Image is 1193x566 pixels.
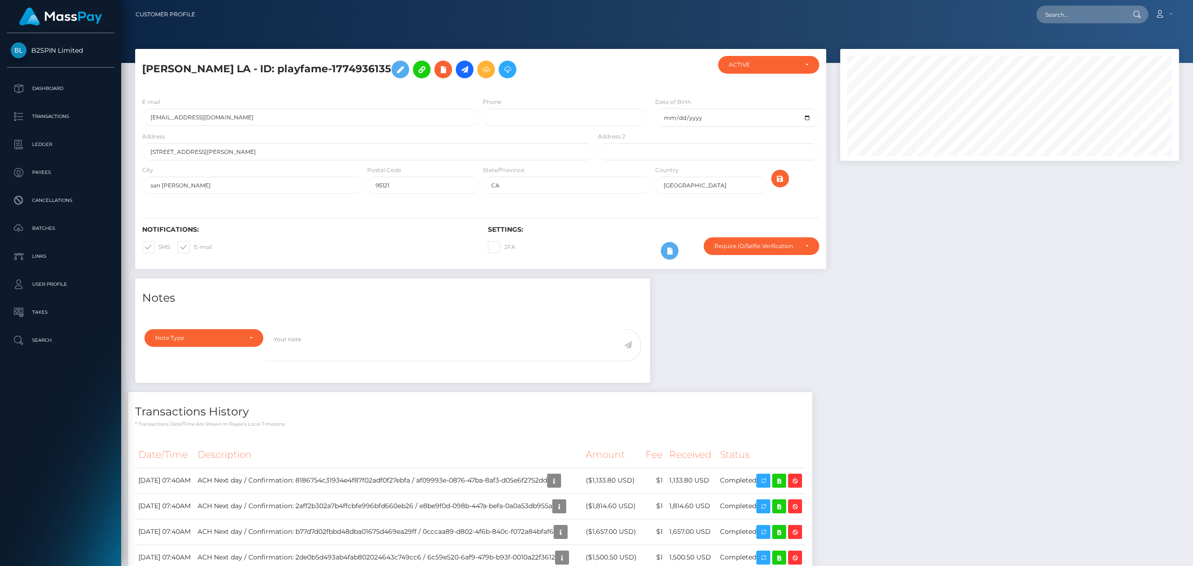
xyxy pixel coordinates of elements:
th: Date/Time [135,442,194,468]
h4: Notes [142,290,643,306]
label: 2FA [488,241,515,253]
a: Customer Profile [136,5,195,24]
p: Cancellations [11,193,110,207]
td: ($1,657.00 USD) [583,519,642,545]
td: 1,657.00 USD [666,519,717,545]
p: Dashboard [11,82,110,96]
a: Transactions [7,105,114,128]
td: ($1,133.80 USD) [583,468,642,493]
div: ACTIVE [729,61,798,69]
div: Require ID/Selfie Verification [714,242,798,250]
button: ACTIVE [718,56,819,74]
a: Dashboard [7,77,114,100]
a: Initiate Payout [456,61,473,78]
td: Completed [717,519,805,545]
td: [DATE] 07:40AM [135,519,194,545]
label: E-mail [178,241,212,253]
td: ACH Next day / Confirmation: 8186754c31934e4f87f02adf0f27ebfa / af09993e-0876-47ba-8af3-d05e6f2752dd [194,468,583,493]
p: * Transactions date/time are shown in payee's local timezone [135,421,805,428]
p: Batches [11,221,110,235]
td: [DATE] 07:40AM [135,493,194,519]
label: SMS [142,241,170,253]
h6: Settings: [488,226,820,234]
a: Links [7,245,114,268]
td: ($1,814.60 USD) [583,493,642,519]
a: Batches [7,217,114,240]
input: Search... [1036,6,1124,23]
td: Completed [717,468,805,493]
p: Links [11,249,110,263]
h4: Transactions History [135,404,805,420]
label: Country [655,166,679,174]
h5: [PERSON_NAME] LA - ID: playfame-1774936135 [142,56,589,83]
a: Search [7,329,114,352]
th: Amount [583,442,642,468]
td: $1 [642,519,666,545]
button: Note Type [144,329,263,347]
td: ACH Next day / Confirmation: 2aff2b302a7b4ffcbfe996bfd660eb26 / e8be9f0d-098b-447a-befa-0a0a53db955a [194,493,583,519]
a: Payees [7,161,114,184]
td: Completed [717,493,805,519]
th: Fee [642,442,666,468]
p: Payees [11,166,110,179]
label: Date of Birth [655,98,691,106]
label: City [142,166,153,174]
td: 1,814.60 USD [666,493,717,519]
img: MassPay Logo [19,7,102,26]
h6: Notifications: [142,226,474,234]
td: [DATE] 07:40AM [135,468,194,493]
div: Note Type [155,334,242,342]
th: Status [717,442,805,468]
button: Require ID/Selfie Verification [704,237,819,255]
p: Transactions [11,110,110,124]
label: Address [142,132,165,141]
a: Ledger [7,133,114,156]
a: User Profile [7,273,114,296]
label: Address 2 [598,132,625,141]
td: $1 [642,468,666,493]
th: Description [194,442,583,468]
td: 1,133.80 USD [666,468,717,493]
td: ACH Next day / Confirmation: b77d7d02fbbd48dba01675d469ea29ff / 0cccaa89-d802-4f6b-840c-f072a84bfaf6 [194,519,583,545]
p: User Profile [11,277,110,291]
span: B2SPIN Limited [7,46,114,55]
a: Taxes [7,301,114,324]
td: $1 [642,493,666,519]
a: Cancellations [7,189,114,212]
p: Search [11,333,110,347]
img: B2SPIN Limited [11,42,27,58]
p: Ledger [11,138,110,152]
th: Received [666,442,717,468]
label: Phone [483,98,501,106]
label: State/Province [483,166,524,174]
label: Postal Code [367,166,401,174]
label: E-mail [142,98,160,106]
p: Taxes [11,305,110,319]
